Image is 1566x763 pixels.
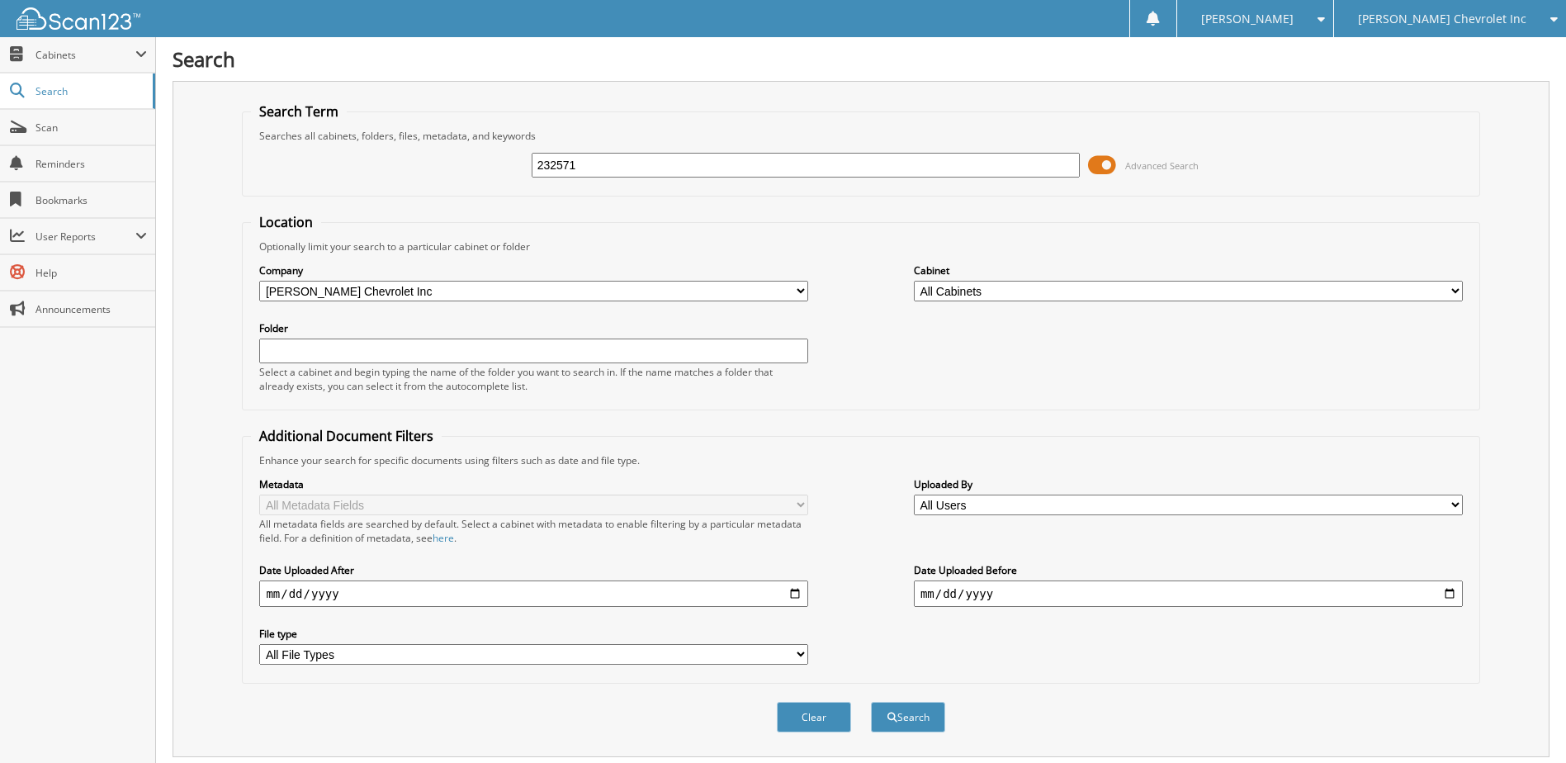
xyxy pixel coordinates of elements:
[914,563,1463,577] label: Date Uploaded Before
[259,563,808,577] label: Date Uploaded After
[433,531,454,545] a: here
[259,477,808,491] label: Metadata
[35,266,147,280] span: Help
[35,230,135,244] span: User Reports
[914,477,1463,491] label: Uploaded By
[35,48,135,62] span: Cabinets
[251,129,1470,143] div: Searches all cabinets, folders, files, metadata, and keywords
[259,581,808,607] input: start
[259,627,808,641] label: File type
[251,427,442,445] legend: Additional Document Filters
[35,157,147,171] span: Reminders
[777,702,851,732] button: Clear
[35,121,147,135] span: Scan
[1125,159,1199,172] span: Advanced Search
[17,7,140,30] img: scan123-logo-white.svg
[914,263,1463,277] label: Cabinet
[35,302,147,316] span: Announcements
[259,263,808,277] label: Company
[1201,14,1294,24] span: [PERSON_NAME]
[259,365,808,393] div: Select a cabinet and begin typing the name of the folder you want to search in. If the name match...
[251,213,321,231] legend: Location
[914,581,1463,607] input: end
[35,193,147,207] span: Bookmarks
[173,45,1549,73] h1: Search
[251,453,1470,467] div: Enhance your search for specific documents using filters such as date and file type.
[259,517,808,545] div: All metadata fields are searched by default. Select a cabinet with metadata to enable filtering b...
[35,84,144,98] span: Search
[259,321,808,335] label: Folder
[251,102,347,121] legend: Search Term
[1358,14,1526,24] span: [PERSON_NAME] Chevrolet Inc
[251,239,1470,254] div: Optionally limit your search to a particular cabinet or folder
[1483,684,1566,763] iframe: Chat Widget
[871,702,945,732] button: Search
